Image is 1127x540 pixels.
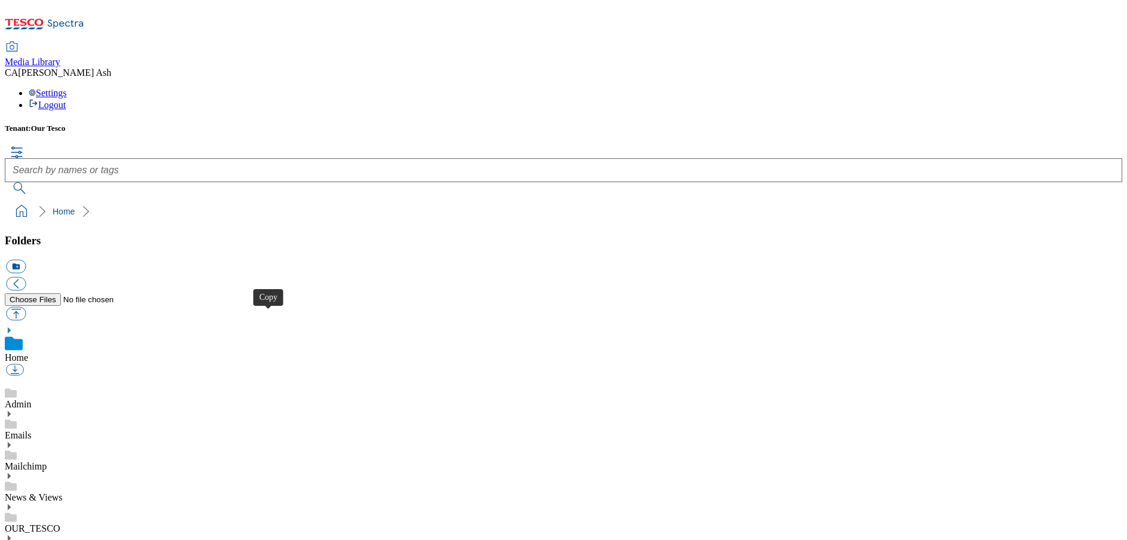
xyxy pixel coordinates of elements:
[5,67,18,78] span: CA
[5,42,60,67] a: Media Library
[31,124,66,133] span: Our Tesco
[29,100,66,110] a: Logout
[53,207,75,216] a: Home
[5,399,31,409] a: Admin
[12,202,31,221] a: home
[5,234,1122,247] h3: Folders
[5,352,28,363] a: Home
[29,88,67,98] a: Settings
[5,200,1122,223] nav: breadcrumb
[5,523,60,533] a: OUR_TESCO
[18,67,111,78] span: [PERSON_NAME] Ash
[5,430,31,440] a: Emails
[5,124,1122,133] h5: Tenant:
[5,57,60,67] span: Media Library
[5,158,1122,182] input: Search by names or tags
[5,461,47,471] a: Mailchimp
[5,492,63,502] a: News & Views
